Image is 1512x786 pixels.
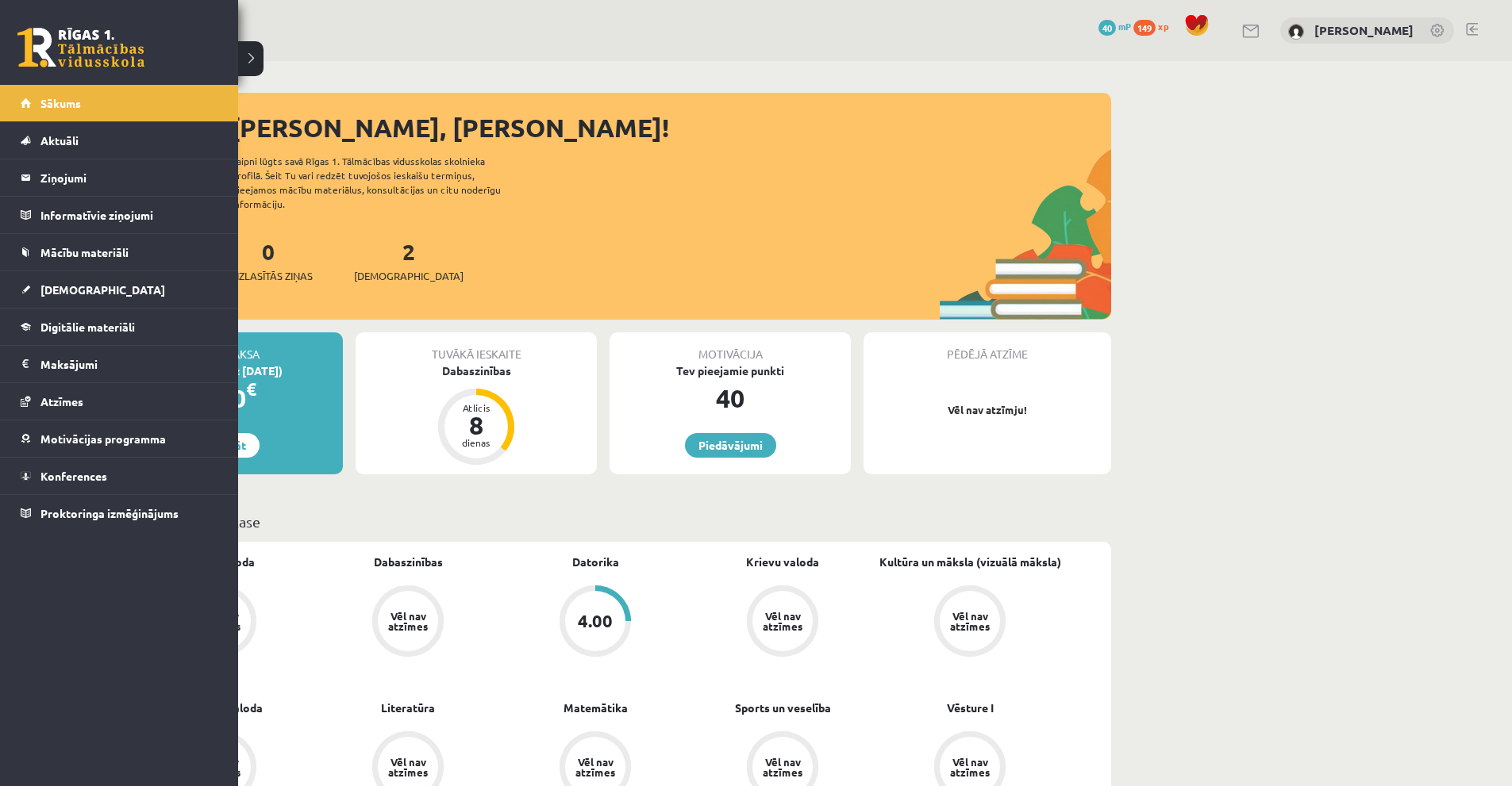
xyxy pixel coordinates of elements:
[21,271,218,308] a: [DEMOGRAPHIC_DATA]
[502,585,689,660] a: 4.00
[40,282,165,297] span: [DEMOGRAPHIC_DATA]
[381,700,435,716] a: Literatūra
[1133,20,1176,33] a: 149 xp
[573,757,617,777] div: Vēl nav atzīmes
[21,85,218,121] a: Sākums
[21,159,218,196] a: Ziņojumi
[40,133,79,148] span: Aktuāli
[948,757,992,777] div: Vēl nav atzīmes
[1133,20,1156,36] span: 149
[746,554,819,570] a: Krievu valoda
[735,700,831,716] a: Sports un veselība
[1098,20,1131,33] a: 40 mP
[21,383,218,420] a: Atzīmes
[386,611,430,631] div: Vēl nav atzīmes
[102,511,1105,532] p: Mācību plāns 10.b1 klase
[230,109,1111,147] div: [PERSON_NAME], [PERSON_NAME]!
[40,159,218,196] legend: Ziņojumi
[760,757,805,777] div: Vēl nav atzīmes
[21,495,218,531] a: Proktoringa izmēģinājums
[21,309,218,345] a: Digitālie materiāli
[17,28,144,67] a: Rīgas 1. Tālmācības vidusskola
[40,96,81,110] span: Sākums
[374,554,443,570] a: Dabaszinības
[685,433,776,458] a: Piedāvājumi
[21,346,218,382] a: Maksājumi
[21,458,218,494] a: Konferences
[224,237,313,284] a: 0Neizlasītās ziņas
[40,469,107,483] span: Konferences
[1314,22,1414,38] a: [PERSON_NAME]
[386,757,430,777] div: Vēl nav atzīmes
[578,612,613,630] div: 4.00
[948,611,992,631] div: Vēl nav atzīmes
[21,420,218,457] a: Motivācijas programma
[354,237,464,284] a: 2[DEMOGRAPHIC_DATA]
[40,431,166,446] span: Motivācijas programma
[40,506,179,520] span: Proktoringa izmēģinājums
[354,268,464,284] span: [DEMOGRAPHIC_DATA]
[610,362,851,379] div: Tev pieejamie punkti
[689,585,876,660] a: Vēl nav atzīmes
[452,403,500,412] div: Atlicis
[610,332,851,362] div: Motivācija
[572,554,619,570] a: Datorika
[1158,20,1168,33] span: xp
[452,438,500,447] div: dienas
[1288,24,1304,40] img: Stepans Grigorjevs
[452,412,500,438] div: 8
[879,554,1061,570] a: Kultūra un māksla (vizuālā māksla)
[564,700,628,716] a: Matemātika
[40,197,218,233] legend: Informatīvie ziņojumi
[356,362,597,379] div: Dabaszinības
[40,320,135,334] span: Digitālie materiāli
[947,700,994,716] a: Vēsture I
[760,611,805,631] div: Vēl nav atzīmes
[40,245,129,259] span: Mācību materiāli
[314,585,502,660] a: Vēl nav atzīmes
[871,402,1103,418] p: Vēl nav atzīmju!
[356,362,597,467] a: Dabaszinības Atlicis 8 dienas
[40,394,83,408] span: Atzīmes
[232,154,529,211] div: Laipni lūgts savā Rīgas 1. Tālmācības vidusskolas skolnieka profilā. Šeit Tu vari redzēt tuvojošo...
[21,234,218,270] a: Mācību materiāli
[1118,20,1131,33] span: mP
[1098,20,1116,36] span: 40
[40,346,218,382] legend: Maksājumi
[246,378,256,401] span: €
[21,197,218,233] a: Informatīvie ziņojumi
[224,268,313,284] span: Neizlasītās ziņas
[610,379,851,417] div: 40
[21,122,218,159] a: Aktuāli
[864,332,1111,362] div: Pēdējā atzīme
[356,332,597,362] div: Tuvākā ieskaite
[876,585,1064,660] a: Vēl nav atzīmes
